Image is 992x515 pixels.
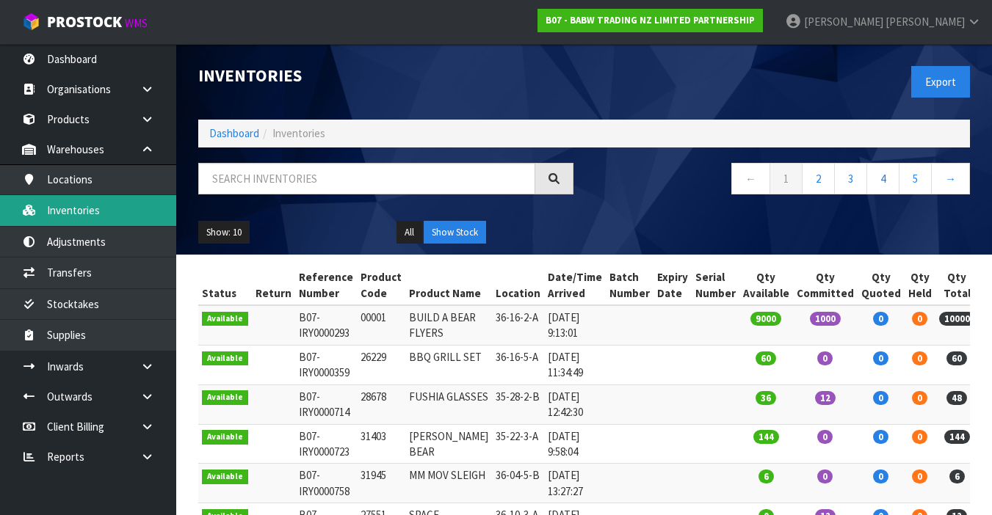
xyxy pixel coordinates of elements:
span: 0 [912,430,927,444]
td: B07-IRY0000723 [295,424,357,464]
span: 6 [759,470,774,483]
span: 0 [912,351,927,365]
td: 31945 [357,464,405,503]
th: Product Name [405,266,492,305]
span: 1000 [810,312,841,326]
th: Qty Available [739,266,793,305]
th: Reference Number [295,266,357,305]
span: 0 [817,430,833,444]
td: 36-04-5-B [492,464,544,503]
td: 31403 [357,424,405,464]
th: Qty Committed [793,266,858,305]
th: Location [492,266,544,305]
h1: Inventories [198,66,573,84]
th: Serial Number [692,266,739,305]
button: All [397,221,422,244]
td: 28678 [357,384,405,424]
nav: Page navigation [595,163,971,199]
span: 0 [817,351,833,365]
th: Qty Held [905,266,935,305]
td: 35-28-2-B [492,384,544,424]
span: 0 [873,351,888,365]
span: 6 [949,470,965,483]
span: Inventories [272,126,325,140]
td: [DATE] 13:27:27 [544,464,606,503]
span: ProStock [47,12,122,32]
input: Search inventories [198,163,535,194]
td: 26229 [357,345,405,384]
span: 48 [946,391,967,405]
span: 12 [815,391,836,405]
span: 0 [873,470,888,483]
a: B07 - BABW TRADING NZ LIMITED PARTNERSHIP [537,9,763,32]
span: 0 [873,430,888,444]
a: 2 [802,163,835,194]
td: B07-IRY0000714 [295,384,357,424]
td: [DATE] 12:42:30 [544,384,606,424]
small: WMS [125,16,148,30]
span: Available [202,351,248,366]
span: Available [202,470,248,484]
span: 0 [873,312,888,326]
th: Return [252,266,295,305]
td: B07-IRY0000293 [295,305,357,345]
a: 1 [770,163,803,194]
span: [PERSON_NAME] [886,15,965,29]
th: Batch Number [606,266,654,305]
span: 60 [946,351,967,365]
th: Product Code [357,266,405,305]
td: B07-IRY0000758 [295,464,357,503]
td: 36-16-2-A [492,305,544,345]
span: Available [202,430,248,445]
td: BBQ GRILL SET [405,345,492,384]
span: 36 [756,391,776,405]
span: 9000 [750,312,781,326]
button: Show Stock [424,221,486,244]
td: FUSHIA GLASSES [405,384,492,424]
th: Date/Time Arrived [544,266,606,305]
span: 144 [753,430,779,444]
button: Show: 10 [198,221,250,244]
th: Qty Quoted [858,266,905,305]
span: Available [202,390,248,405]
td: 00001 [357,305,405,345]
span: 0 [873,391,888,405]
th: Qty Total [935,266,979,305]
td: 36-16-5-A [492,345,544,384]
td: 35-22-3-A [492,424,544,464]
a: Dashboard [209,126,259,140]
strong: B07 - BABW TRADING NZ LIMITED PARTNERSHIP [546,14,755,26]
a: → [931,163,970,194]
span: 144 [944,430,970,444]
a: ← [731,163,770,194]
button: Export [911,66,970,98]
th: Expiry Date [654,266,692,305]
span: [PERSON_NAME] [804,15,883,29]
span: 60 [756,351,776,365]
td: [PERSON_NAME] BEAR [405,424,492,464]
span: Available [202,312,248,326]
td: MM MOV SLEIGH [405,464,492,503]
a: 3 [834,163,867,194]
span: 0 [817,470,833,483]
td: [DATE] 9:13:01 [544,305,606,345]
td: B07-IRY0000359 [295,345,357,384]
td: BUILD A BEAR FLYERS [405,305,492,345]
a: 5 [899,163,932,194]
span: 0 [912,391,927,405]
th: Status [198,266,252,305]
td: [DATE] 9:58:04 [544,424,606,464]
span: 10000 [939,312,975,326]
td: [DATE] 11:34:49 [544,345,606,384]
span: 0 [912,312,927,326]
img: cube-alt.png [22,12,40,31]
span: 0 [912,470,927,483]
a: 4 [866,163,899,194]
